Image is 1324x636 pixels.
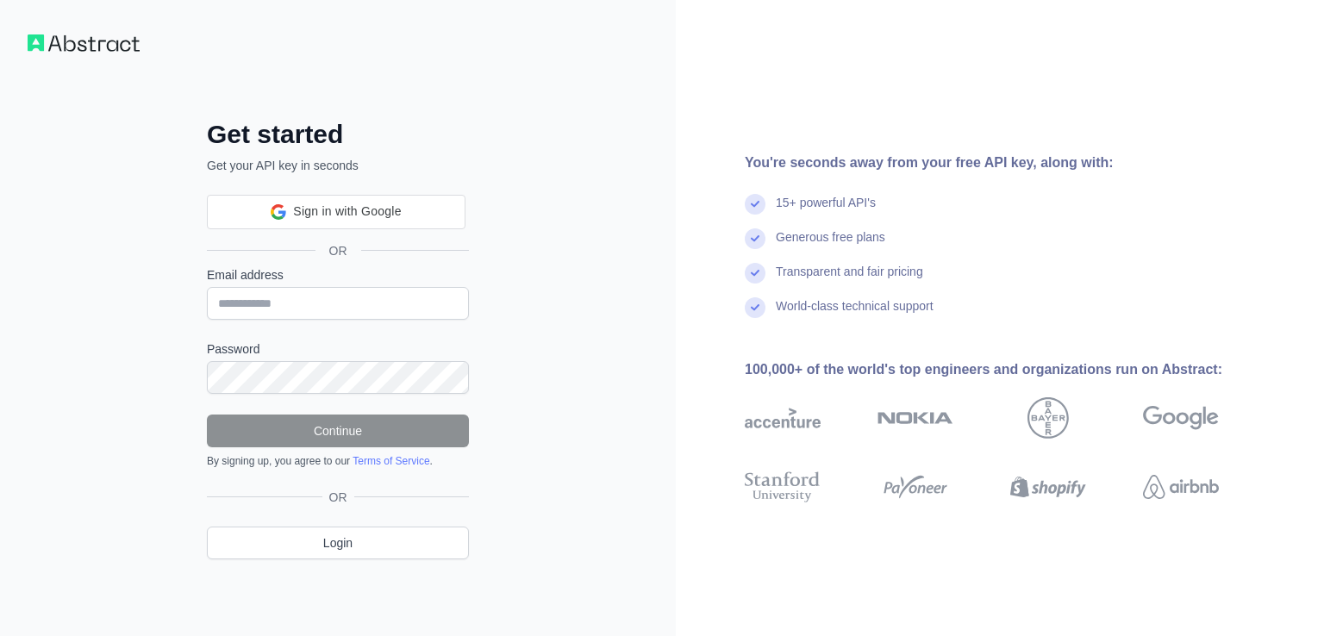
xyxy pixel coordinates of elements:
a: Login [207,527,469,559]
div: World-class technical support [776,297,934,332]
div: Transparent and fair pricing [776,263,923,297]
a: Terms of Service [353,455,429,467]
img: check mark [745,297,765,318]
h2: Get started [207,119,469,150]
img: check mark [745,263,765,284]
div: You're seconds away from your free API key, along with: [745,153,1274,173]
img: google [1143,397,1219,439]
img: shopify [1010,468,1086,506]
img: check mark [745,194,765,215]
img: payoneer [877,468,953,506]
img: accenture [745,397,821,439]
span: Sign in with Google [293,203,401,221]
img: Workflow [28,34,140,52]
img: nokia [877,397,953,439]
img: check mark [745,228,765,249]
div: Generous free plans [776,228,885,263]
p: Get your API key in seconds [207,157,469,174]
button: Continue [207,415,469,447]
div: 100,000+ of the world's top engineers and organizations run on Abstract: [745,359,1274,380]
div: Sign in with Google [207,195,465,229]
span: OR [322,489,354,506]
label: Password [207,340,469,358]
label: Email address [207,266,469,284]
div: 15+ powerful API's [776,194,876,228]
span: OR [315,242,361,259]
img: bayer [1027,397,1069,439]
div: By signing up, you agree to our . [207,454,469,468]
img: airbnb [1143,468,1219,506]
img: stanford university [745,468,821,506]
